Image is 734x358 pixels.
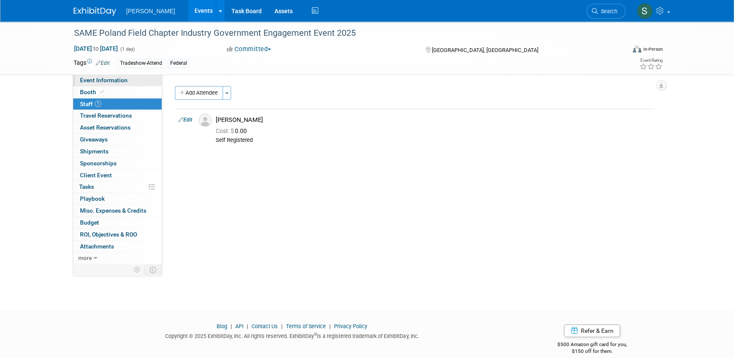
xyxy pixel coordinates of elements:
[216,137,651,144] div: Self Registered
[175,86,223,100] button: Add Attendee
[251,323,278,329] a: Contact Us
[217,323,227,329] a: Blog
[73,146,162,157] a: Shipments
[637,3,653,19] img: Sharon Aurelio
[79,183,94,190] span: Tasks
[73,181,162,193] a: Tasks
[80,101,101,107] span: Staff
[73,75,162,86] a: Event Information
[117,59,165,68] div: Tradeshow-Attend
[80,77,128,84] span: Event Information
[633,46,641,52] img: Format-Inperson.png
[73,110,162,121] a: Travel Reservations
[643,46,663,52] div: In-Person
[73,98,162,110] a: Staff1
[327,323,333,329] span: |
[74,58,110,68] td: Tags
[279,323,285,329] span: |
[73,252,162,264] a: more
[74,330,511,340] div: Copyright © 2025 ExhibitDay, Inc. All rights reserved. ExhibitDay is a registered trademark of Ex...
[73,217,162,228] a: Budget
[73,170,162,181] a: Client Event
[314,332,317,337] sup: ®
[80,136,108,143] span: Giveaways
[95,101,101,107] span: 1
[80,124,131,131] span: Asset Reservations
[120,46,135,52] span: (1 day)
[523,335,661,355] div: $500 Amazon gift card for you,
[523,348,661,355] div: $150 off for them.
[80,89,106,95] span: Booth
[216,116,651,124] div: [PERSON_NAME]
[228,323,234,329] span: |
[126,8,175,14] span: [PERSON_NAME]
[178,117,192,123] a: Edit
[80,112,132,119] span: Travel Reservations
[235,323,243,329] a: API
[73,87,162,98] a: Booth
[100,89,104,94] i: Booth reservation complete
[168,59,190,68] div: Federal
[71,26,613,41] div: SAME Poland Field Chapter Industry Government Engagement Event 2025
[92,45,100,52] span: to
[80,148,109,155] span: Shipments
[73,229,162,240] a: ROI, Objectives & ROO
[598,8,617,14] span: Search
[80,219,99,226] span: Budget
[144,264,162,275] td: Toggle Event Tabs
[334,323,367,329] a: Privacy Policy
[586,4,625,19] a: Search
[74,45,118,52] span: [DATE] [DATE]
[80,207,146,214] span: Misc. Expenses & Credits
[78,254,92,261] span: more
[73,205,162,217] a: Misc. Expenses & Credits
[564,324,620,337] a: Refer & Earn
[639,58,662,63] div: Event Rating
[80,172,112,179] span: Client Event
[73,241,162,252] a: Attachments
[245,323,250,329] span: |
[74,7,116,16] img: ExhibitDay
[73,158,162,169] a: Sponsorships
[73,134,162,145] a: Giveaways
[80,160,117,167] span: Sponsorships
[80,243,114,250] span: Attachments
[96,60,110,66] a: Edit
[286,323,326,329] a: Terms of Service
[224,45,274,54] button: Committed
[216,127,235,134] span: Cost: $
[73,193,162,205] a: Playbook
[575,44,663,57] div: Event Format
[80,195,105,202] span: Playbook
[199,114,211,127] img: Associate-Profile-5.png
[216,127,250,134] span: 0.00
[80,231,137,238] span: ROI, Objectives & ROO
[130,264,145,275] td: Personalize Event Tab Strip
[432,47,538,53] span: [GEOGRAPHIC_DATA], [GEOGRAPHIC_DATA]
[73,122,162,133] a: Asset Reservations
